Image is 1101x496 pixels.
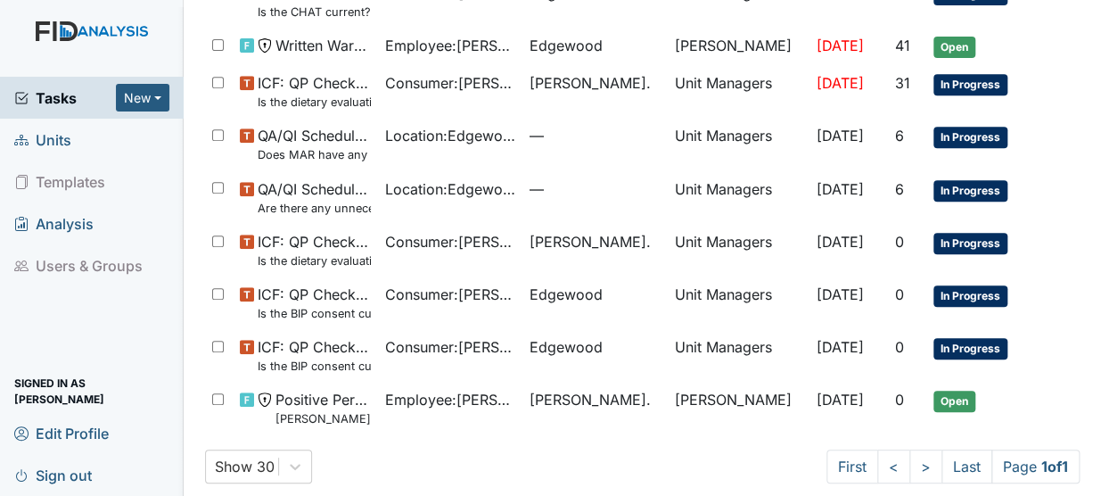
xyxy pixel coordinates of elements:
td: Unit Managers [668,277,809,329]
span: Open [933,391,975,412]
div: Show 30 [215,456,275,477]
small: Is the dietary evaluation current? (document the date in the comment section) [258,252,370,269]
span: Written Warning [275,35,370,56]
span: [PERSON_NAME]. [530,389,651,410]
span: In Progress [933,233,1007,254]
span: QA/QI Scheduled Inspection Does MAR have any blank days that should have been initialed? [258,125,370,163]
span: — [530,178,660,200]
a: Last [941,450,992,484]
small: [PERSON_NAME] de-escalation [275,410,370,427]
span: Edgewood [530,35,603,56]
span: 0 [894,233,903,251]
span: [DATE] [817,74,864,92]
span: Employee : [PERSON_NAME] [385,35,515,56]
span: 31 [894,74,909,92]
td: Unit Managers [668,224,809,277]
strong: 1 of 1 [1041,458,1068,475]
small: Are there any unnecessary items in the van? [258,200,370,217]
a: < [877,450,910,484]
span: [DATE] [817,285,864,303]
td: Unit Managers [668,329,809,382]
td: [PERSON_NAME] [668,28,809,65]
span: Sign out [14,461,92,489]
span: In Progress [933,74,1007,95]
span: [PERSON_NAME]. [530,72,651,94]
span: 0 [894,391,903,409]
span: Edit Profile [14,419,109,447]
span: Units [14,126,71,153]
span: 0 [894,285,903,303]
small: Is the dietary evaluation current? (document the date in the comment section) [258,94,370,111]
span: [PERSON_NAME]. [530,231,651,252]
span: [DATE] [817,37,864,54]
nav: task-pagination [826,450,1080,484]
span: 6 [894,127,903,145]
span: In Progress [933,180,1007,202]
a: > [909,450,942,484]
span: Analysis [14,210,94,237]
span: Positive Performance Review Casey de-escalation [275,389,370,427]
span: — [530,125,660,146]
span: Page [991,450,1080,484]
span: 41 [894,37,909,54]
span: [DATE] [817,127,864,145]
span: 0 [894,338,903,356]
small: Does MAR have any blank days that should have been initialed? [258,146,370,163]
span: 6 [894,180,903,198]
span: Open [933,37,975,58]
td: Unit Managers [668,65,809,118]
span: [DATE] [817,391,864,409]
span: Location : Edgewood [385,178,515,200]
button: New [116,84,169,112]
td: [PERSON_NAME] [668,382,809,434]
span: Consumer : [PERSON_NAME] [385,72,515,94]
a: Tasks [14,87,116,109]
small: Is the BIP consent current? (document the date, BIP number in the comment section) [258,358,370,375]
span: Signed in as [PERSON_NAME] [14,377,169,405]
span: [DATE] [817,180,864,198]
span: Edgewood [530,284,603,305]
small: Is the CHAT current? (document the date in the comment section) [258,4,370,21]
span: ICF: QP Checklist Is the dietary evaluation current? (document the date in the comment section) [258,231,370,269]
span: Consumer : [PERSON_NAME] [385,336,515,358]
span: Edgewood [530,336,603,358]
td: Unit Managers [668,171,809,224]
span: Employee : [PERSON_NAME] [385,389,515,410]
a: First [826,450,878,484]
span: ICF: QP Checklist Is the BIP consent current? (document the date, BIP number in the comment section) [258,336,370,375]
span: Consumer : [PERSON_NAME] [385,284,515,305]
span: Consumer : [PERSON_NAME] [385,231,515,252]
span: In Progress [933,338,1007,360]
td: Unit Managers [668,118,809,170]
span: QA/QI Scheduled Inspection Are there any unnecessary items in the van? [258,178,370,217]
span: In Progress [933,285,1007,307]
small: Is the BIP consent current? (document the date, BIP number in the comment section) [258,305,370,322]
span: Location : Edgewood [385,125,515,146]
span: [DATE] [817,338,864,356]
span: [DATE] [817,233,864,251]
span: ICF: QP Checklist Is the dietary evaluation current? (document the date in the comment section) [258,72,370,111]
span: ICF: QP Checklist Is the BIP consent current? (document the date, BIP number in the comment section) [258,284,370,322]
span: In Progress [933,127,1007,148]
